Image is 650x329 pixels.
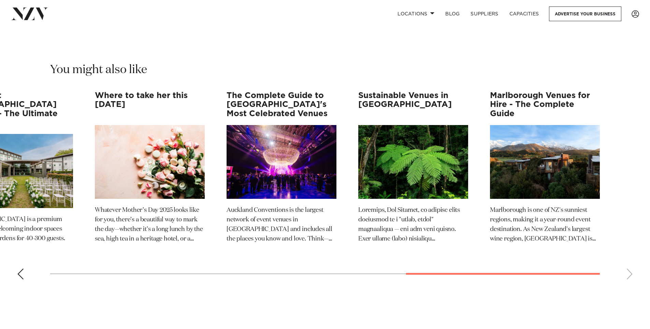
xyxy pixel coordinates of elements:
[50,62,147,78] h2: You might also like
[490,91,600,252] swiper-slide: 12 / 12
[490,91,600,252] a: Marlborough Venues for Hire - The Complete Guide Marlborough Venues for Hire - The Complete Guide...
[465,6,504,21] a: SUPPLIERS
[95,91,205,252] swiper-slide: 9 / 12
[440,6,465,21] a: BLOG
[392,6,440,21] a: Locations
[95,206,205,244] p: Whatever Mother’s Day 2025 looks like for you, there’s a beautiful way to mark the day—whether it...
[490,206,600,244] p: Marlborough is one of NZ's sunniest regions, making it a year-round event destination. As New Zea...
[95,125,205,199] img: Where to take her this Mother's Day
[504,6,545,21] a: Capacities
[227,206,336,244] p: Auckland Conventions is the largest network of event venues in [GEOGRAPHIC_DATA] and includes all...
[549,6,621,21] a: Advertise your business
[358,125,468,199] img: Sustainable Venues in New Zealand
[11,8,48,20] img: nzv-logo.png
[227,91,336,252] swiper-slide: 10 / 12
[490,125,600,199] img: Marlborough Venues for Hire - The Complete Guide
[227,91,336,252] a: The Complete Guide to [GEOGRAPHIC_DATA]'s Most Celebrated Venues The Complete Guide to Auckland's...
[358,91,468,252] swiper-slide: 11 / 12
[490,91,600,118] h3: Marlborough Venues for Hire - The Complete Guide
[358,206,468,244] p: Loremips, Dol Sitamet, co adipisc elits doeiusmod te i "utlab, etdol" magnaaliqua — eni adm veni ...
[358,91,468,118] h3: Sustainable Venues in [GEOGRAPHIC_DATA]
[358,91,468,252] a: Sustainable Venues in [GEOGRAPHIC_DATA] Sustainable Venues in New Zealand Loremips, Dol Sitamet, ...
[95,91,205,252] a: Where to take her this [DATE] Where to take her this Mother's Day Whatever Mother’s Day 2025 look...
[227,125,336,199] img: The Complete Guide to Auckland's Most Celebrated Venues
[95,91,205,118] h3: Where to take her this [DATE]
[227,91,336,118] h3: The Complete Guide to [GEOGRAPHIC_DATA]'s Most Celebrated Venues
